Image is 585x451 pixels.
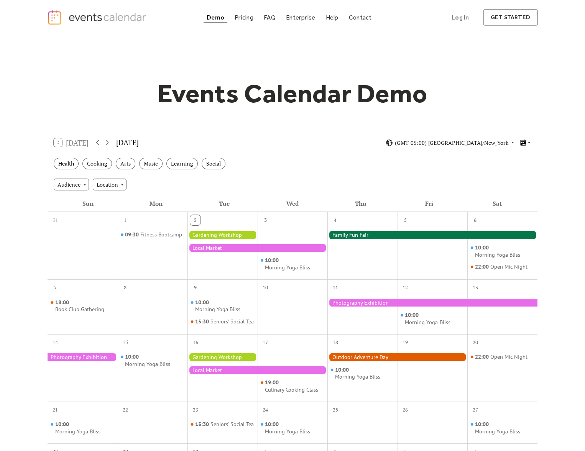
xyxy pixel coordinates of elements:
[264,15,276,20] div: FAQ
[207,15,224,20] div: Demo
[346,12,375,23] a: Contact
[483,9,538,26] a: get started
[286,15,315,20] div: Enterprise
[47,10,148,25] a: home
[204,12,227,23] a: Demo
[444,9,477,26] a: Log In
[283,12,318,23] a: Enterprise
[326,15,339,20] div: Help
[323,12,342,23] a: Help
[349,15,372,20] div: Contact
[145,78,440,109] h1: Events Calendar Demo
[232,12,256,23] a: Pricing
[261,12,279,23] a: FAQ
[235,15,253,20] div: Pricing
